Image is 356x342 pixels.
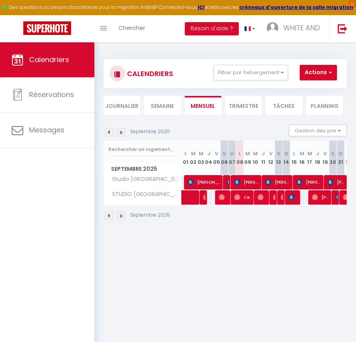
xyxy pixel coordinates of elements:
[222,150,226,157] abbr: S
[269,150,273,157] abbr: V
[329,141,337,175] th: 20
[205,141,213,175] th: 04
[267,141,275,175] th: 12
[189,141,197,175] th: 02
[130,128,170,135] p: Septembre 2025
[296,175,322,189] span: [PERSON_NAME]
[191,150,196,157] abbr: M
[198,4,205,10] a: ICI
[203,190,206,205] span: [PERSON_NAME]
[275,141,283,175] th: 13
[207,150,210,157] abbr: J
[288,190,299,205] span: [PERSON_NAME]
[321,141,329,175] th: 19
[29,125,64,135] span: Messages
[335,190,338,205] span: [PERSON_NAME]
[118,24,145,32] span: Chercher
[197,141,205,175] th: 03
[225,96,262,115] li: Trimestre
[199,150,203,157] abbr: M
[113,15,151,42] a: Chercher
[298,141,306,175] th: 16
[273,190,276,205] span: [PERSON_NAME]
[185,22,239,35] button: Besoin d'aide ?
[239,150,241,157] abbr: L
[262,150,265,157] abbr: J
[314,141,321,175] th: 18
[6,3,30,26] button: Ouvrir le widget de chat LiveChat
[306,96,343,115] li: Planning
[293,150,295,157] abbr: L
[316,150,319,157] abbr: J
[307,150,312,157] abbr: M
[257,190,268,205] span: [PERSON_NAME]
[105,190,183,199] span: STUDIO [GEOGRAPHIC_DATA]
[338,24,347,33] img: logout
[300,65,337,80] button: Actions
[337,141,345,175] th: 21
[230,150,234,157] abbr: D
[339,150,343,157] abbr: D
[182,141,189,175] th: 01
[234,175,260,189] span: [PERSON_NAME]
[228,141,236,175] th: 07
[104,96,140,115] li: Journalier
[215,150,218,157] abbr: V
[245,150,250,157] abbr: M
[281,190,283,205] span: [PERSON_NAME]
[331,150,335,157] abbr: S
[105,175,183,184] span: Studio [GEOGRAPHIC_DATA]
[306,141,314,175] th: 17
[125,65,173,82] h3: CALENDRIERS
[289,125,347,136] button: Gestion des prix
[236,141,244,175] th: 08
[244,141,252,175] th: 09
[267,22,278,34] img: ...
[345,141,353,175] th: 22
[234,190,252,205] span: Cemre [PERSON_NAME]
[290,141,298,175] th: 15
[239,4,353,10] a: créneaux d'ouverture de la salle migration
[283,23,320,33] span: WHITE AND
[104,163,181,175] span: Septembre 2025
[300,150,304,157] abbr: M
[29,55,69,64] span: Calendriers
[259,141,267,175] th: 11
[323,150,327,157] abbr: V
[108,142,177,156] input: Rechercher un logement...
[265,175,291,189] span: [PERSON_NAME]
[219,190,229,205] span: [PERSON_NAME]
[185,96,221,115] li: Mensuel
[266,96,302,115] li: Tâches
[23,21,71,35] img: Super Booking
[214,65,288,80] button: Filtrer par hébergement
[252,141,259,175] th: 10
[283,141,290,175] th: 14
[130,212,170,219] p: Septembre 2025
[29,90,74,99] span: Réservations
[144,96,181,115] li: Semaine
[261,15,330,42] a: ... WHITE AND
[213,141,221,175] th: 05
[327,175,346,189] span: [PERSON_NAME]
[226,175,229,189] span: [PERSON_NAME]
[312,190,330,205] span: [PERSON_NAME]
[184,150,187,157] abbr: L
[277,150,280,157] abbr: S
[253,150,258,157] abbr: M
[221,141,228,175] th: 06
[285,150,288,157] abbr: D
[188,175,221,189] span: [PERSON_NAME]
